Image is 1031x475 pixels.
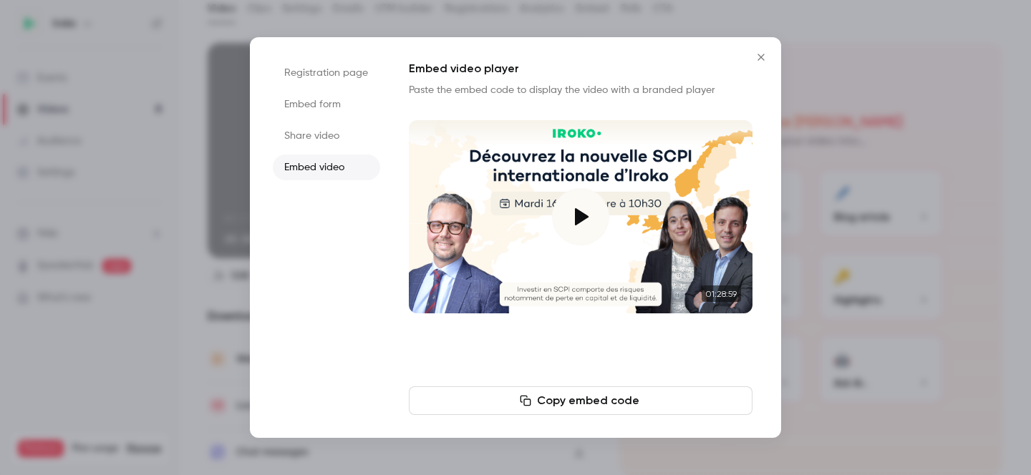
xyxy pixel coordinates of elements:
[409,386,752,415] button: Copy embed code
[409,60,752,77] h1: Embed video player
[702,285,741,302] time: 01:28:59
[552,188,609,245] button: Play video
[747,43,775,72] button: Close
[409,83,752,97] p: Paste the embed code to display the video with a branded player
[273,123,380,149] li: Share video
[273,60,380,86] li: Registration page
[273,92,380,117] li: Embed form
[273,155,380,180] li: Embed video
[409,120,752,313] section: Cover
